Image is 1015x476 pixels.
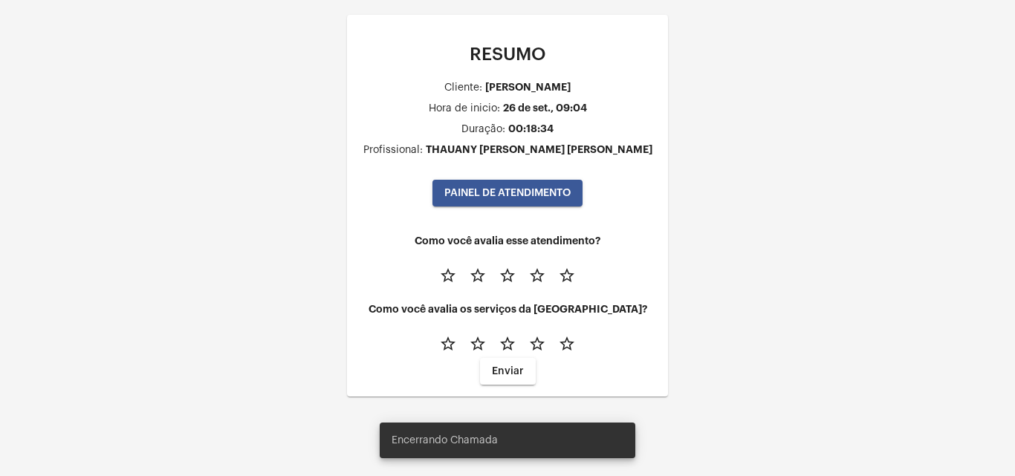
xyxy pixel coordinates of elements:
mat-icon: star_border [469,267,487,284]
div: Cliente: [444,82,482,94]
div: Profissional: [363,145,423,156]
span: Encerrando Chamada [392,433,498,448]
h4: Como você avalia esse atendimento? [359,235,656,247]
mat-icon: star_border [558,267,576,284]
div: Hora de inicio: [429,103,500,114]
h4: Como você avalia os serviços da [GEOGRAPHIC_DATA]? [359,304,656,315]
div: Duração: [461,124,505,135]
div: THAUANY [PERSON_NAME] [PERSON_NAME] [426,144,652,155]
mat-icon: star_border [469,335,487,353]
mat-icon: star_border [439,267,457,284]
div: 26 de set., 09:04 [503,102,587,114]
span: PAINEL DE ATENDIMENTO [444,188,571,198]
button: PAINEL DE ATENDIMENTO [432,180,583,206]
mat-icon: star_border [499,335,516,353]
span: Enviar [492,366,524,376]
p: RESUMO [359,45,656,64]
div: [PERSON_NAME] [485,82,571,93]
mat-icon: star_border [558,335,576,353]
div: 00:18:34 [508,123,554,134]
mat-icon: star_border [528,335,546,353]
mat-icon: star_border [528,267,546,284]
mat-icon: star_border [439,335,457,353]
mat-icon: star_border [499,267,516,284]
button: Enviar [480,358,536,385]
